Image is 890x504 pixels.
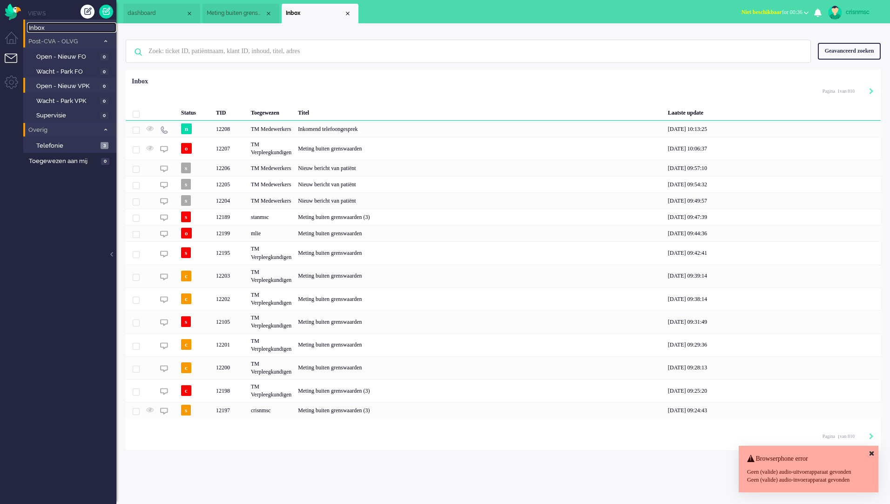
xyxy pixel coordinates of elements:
div: Meting buiten grenswaarden (3) [295,402,665,418]
a: Wacht - Park VPK 0 [27,95,115,106]
span: Wacht - Park FO [36,68,98,76]
img: ic_chat_grey.svg [160,230,168,238]
div: [DATE] 09:57:10 [665,160,881,176]
span: dashboard [128,9,186,17]
input: Zoek: ticket ID, patiëntnaam, klant ID, inhoud, titel, adres [142,40,798,62]
div: 12189 [126,209,881,225]
span: 0 [100,83,108,90]
span: n [181,123,192,134]
div: Meting buiten grenswaarden [295,225,665,241]
div: Nieuw bericht van patiënt [295,160,665,176]
a: crisnmsc [826,6,881,20]
span: Post-CVA - OLVG [27,37,99,46]
a: Supervisie 0 [27,110,115,120]
div: 12195 [213,241,248,264]
span: s [181,195,191,206]
div: 12197 [126,402,881,418]
input: Page [835,88,840,95]
span: s [181,179,191,190]
span: s [181,163,191,173]
span: Telefonie [36,142,98,150]
div: Creëer ticket [81,5,94,19]
span: 3 [101,142,108,149]
img: ic_chat_grey.svg [160,181,168,189]
div: TM Verpleegkundigen [248,287,295,310]
li: Dashboard menu [5,32,26,53]
div: Inbox [132,77,148,86]
li: Tickets menu [5,54,26,75]
span: 0 [100,112,108,119]
div: Toegewezen [248,102,295,121]
img: ic-search-icon.svg [126,40,150,64]
div: Meting buiten grenswaarden [295,310,665,333]
div: 12105 [213,310,248,333]
div: Meting buiten grenswaarden [295,137,665,160]
a: Telefonie 3 [27,140,115,150]
div: [DATE] 10:13:25 [665,121,881,137]
span: Inbox [29,24,116,33]
div: 12201 [126,334,881,356]
span: s [181,211,191,222]
div: 12189 [213,209,248,225]
div: [DATE] 09:42:41 [665,241,881,264]
div: 12205 [213,176,248,192]
button: Niet beschikbaarfor 00:36 [736,6,814,19]
div: mlie [248,225,295,241]
img: ic_chat_grey.svg [160,407,168,415]
span: c [181,271,191,281]
div: 12202 [213,287,248,310]
div: Close tab [265,10,272,17]
div: [DATE] 09:44:36 [665,225,881,241]
span: s [181,316,191,327]
li: Dashboard [123,4,200,23]
div: Meting buiten grenswaarden (3) [295,209,665,225]
span: Open - Nieuw VPK [36,82,98,91]
span: for 00:36 [742,9,802,15]
img: ic_chat_grey.svg [160,365,168,373]
img: ic_telephone_grey.svg [160,126,168,134]
div: 12204 [213,192,248,209]
div: [DATE] 09:28:13 [665,356,881,379]
img: ic_chat_grey.svg [160,145,168,153]
div: Meting buiten grenswaarden [295,356,665,379]
div: Geavanceerd zoeken [818,43,881,59]
div: Nieuw bericht van patiënt [295,192,665,209]
span: s [181,247,191,258]
div: 12207 [213,137,248,160]
span: o [181,228,192,238]
a: Quick Ticket [99,5,113,19]
div: 12199 [126,225,881,241]
span: Meting buiten grenswaarden (3) [207,9,265,17]
span: Niet beschikbaar [742,9,782,15]
div: Meting buiten grenswaarden [295,287,665,310]
h4: Browserphone error [747,455,870,462]
div: TM Medewerkers [248,176,295,192]
div: [DATE] 09:31:49 [665,310,881,333]
img: ic_chat_grey.svg [160,319,168,327]
div: [DATE] 09:24:43 [665,402,881,418]
img: ic_chat_grey.svg [160,214,168,222]
a: Open - Nieuw FO 0 [27,51,115,61]
img: ic_chat_grey.svg [160,165,168,173]
div: [DATE] 09:54:32 [665,176,881,192]
div: 12206 [213,160,248,176]
div: 12207 [126,137,881,160]
div: 12203 [213,265,248,287]
a: Inbox [27,22,116,33]
a: Wacht - Park FO 0 [27,66,115,76]
a: Open - Nieuw VPK 0 [27,81,115,91]
input: Page [835,434,840,440]
div: TM Verpleegkundigen [248,356,295,379]
div: Meting buiten grenswaarden (3) [295,379,665,402]
div: 12208 [213,121,248,137]
div: TM Verpleegkundigen [248,379,295,402]
div: Status [178,102,213,121]
div: Meting buiten grenswaarden [295,334,665,356]
div: 12202 [126,287,881,310]
div: [DATE] 09:38:14 [665,287,881,310]
div: Geen (valide) audio-uitvoerapparaat gevonden Geen (valide) audio-invoerapparaat gevonden [747,468,870,484]
div: Nieuw bericht van patiënt [295,176,665,192]
span: Inbox [286,9,344,17]
div: Laatste update [665,102,881,121]
li: Admin menu [5,75,26,96]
